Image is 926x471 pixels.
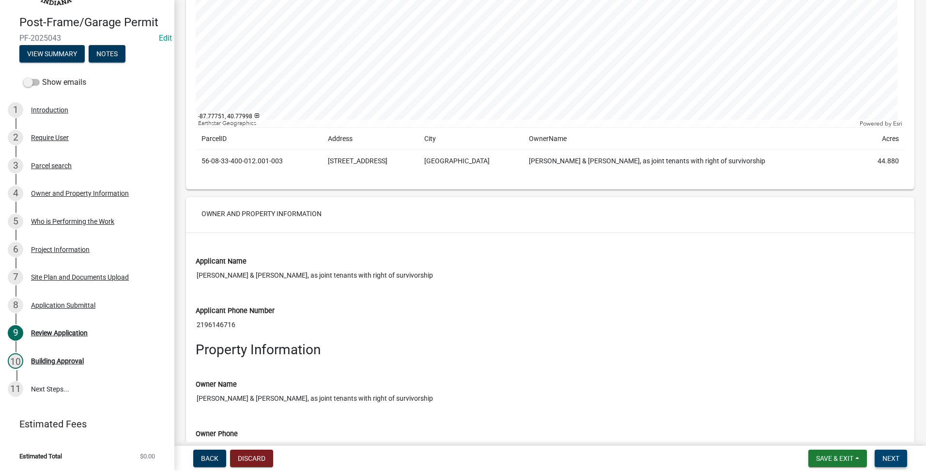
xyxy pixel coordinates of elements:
[8,269,23,285] div: 7
[89,45,125,63] button: Notes
[8,325,23,341] div: 9
[875,450,907,467] button: Next
[857,120,905,127] div: Powered by
[31,190,129,197] div: Owner and Property Information
[418,128,523,150] td: City
[196,431,238,438] label: Owner Phone
[8,298,23,313] div: 8
[860,128,905,150] td: Acres
[31,302,95,309] div: Application Submittal
[816,455,853,462] span: Save & Exit
[8,130,23,145] div: 2
[808,450,867,467] button: Save & Exit
[322,128,419,150] td: Address
[140,453,155,459] span: $0.00
[8,353,23,369] div: 10
[89,50,125,58] wm-modal-confirm: Notes
[194,205,329,222] button: Owner and Property Information
[31,330,88,336] div: Review Application
[418,150,523,173] td: [GEOGRAPHIC_DATA]
[31,134,69,141] div: Require User
[19,33,155,43] span: PF-2025043
[23,77,86,88] label: Show emails
[230,450,273,467] button: Discard
[193,450,226,467] button: Back
[19,453,62,459] span: Estimated Total
[196,150,322,173] td: 56-08-33-400-012.001-003
[196,128,322,150] td: ParcelID
[882,455,899,462] span: Next
[159,33,172,43] a: Edit
[523,150,860,173] td: [PERSON_NAME] & [PERSON_NAME], as joint tenants with right of survivorship
[8,214,23,229] div: 5
[8,242,23,257] div: 6
[196,381,237,388] label: Owner Name
[201,455,218,462] span: Back
[19,50,85,58] wm-modal-confirm: Summary
[31,162,72,169] div: Parcel search
[31,218,114,225] div: Who is Performing the Work
[8,158,23,173] div: 3
[31,107,68,113] div: Introduction
[523,128,860,150] td: OwnerName
[31,274,129,281] div: Site Plan and Documents Upload
[31,246,90,253] div: Project Information
[322,150,419,173] td: [STREET_ADDRESS]
[196,258,247,265] label: Applicant Name
[159,33,172,43] wm-modal-confirm: Edit Application Number
[31,358,84,364] div: Building Approval
[196,308,275,314] label: Applicant Phone Number
[19,16,167,30] h4: Post-Frame/Garage Permit
[860,150,905,173] td: 44.880
[8,381,23,397] div: 11
[196,342,905,358] h3: Property Information
[8,414,159,434] a: Estimated Fees
[196,120,857,127] div: Earthstar Geographics
[8,102,23,118] div: 1
[893,120,902,127] a: Esri
[19,45,85,63] button: View Summary
[8,186,23,201] div: 4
